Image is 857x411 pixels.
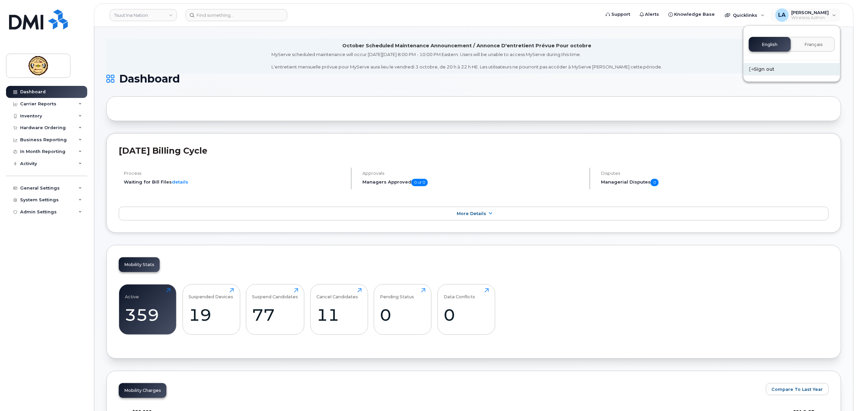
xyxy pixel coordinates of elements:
h2: [DATE] Billing Cycle [119,146,829,156]
button: Compare To Last Year [766,383,829,395]
div: Suspend Candidates [252,288,298,299]
a: Active359 [125,288,170,331]
div: 77 [252,305,298,325]
a: Data Conflicts0 [444,288,489,331]
div: Sign out [744,63,840,75]
a: Suspend Candidates77 [252,288,298,331]
h5: Managers Approved [362,179,584,186]
a: Cancel Candidates11 [316,288,362,331]
a: Suspended Devices19 [189,288,234,331]
div: 359 [125,305,170,325]
h4: Approvals [362,171,584,176]
a: Pending Status0 [380,288,425,331]
div: 19 [189,305,234,325]
span: Français [805,42,823,47]
span: 0 [651,179,659,186]
span: Compare To Last Year [772,386,823,393]
span: 0 of 0 [411,179,428,186]
h5: Managerial Disputes [601,179,829,186]
div: MyServe scheduled maintenance will occur [DATE][DATE] 8:00 PM - 10:00 PM Eastern. Users will be u... [271,51,662,70]
div: Suspended Devices [189,288,233,299]
div: Active [125,288,139,299]
span: More Details [457,211,486,216]
div: October Scheduled Maintenance Announcement / Annonce D'entretient Prévue Pour octobre [343,42,592,49]
div: 0 [380,305,425,325]
div: Data Conflicts [444,288,475,299]
h4: Disputes [601,171,829,176]
span: Dashboard [119,74,180,84]
a: details [172,179,188,185]
div: 11 [316,305,362,325]
div: Cancel Candidates [316,288,358,299]
h4: Process [124,171,345,176]
div: Pending Status [380,288,414,299]
li: Waiting for Bill Files [124,179,345,185]
div: 0 [444,305,489,325]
